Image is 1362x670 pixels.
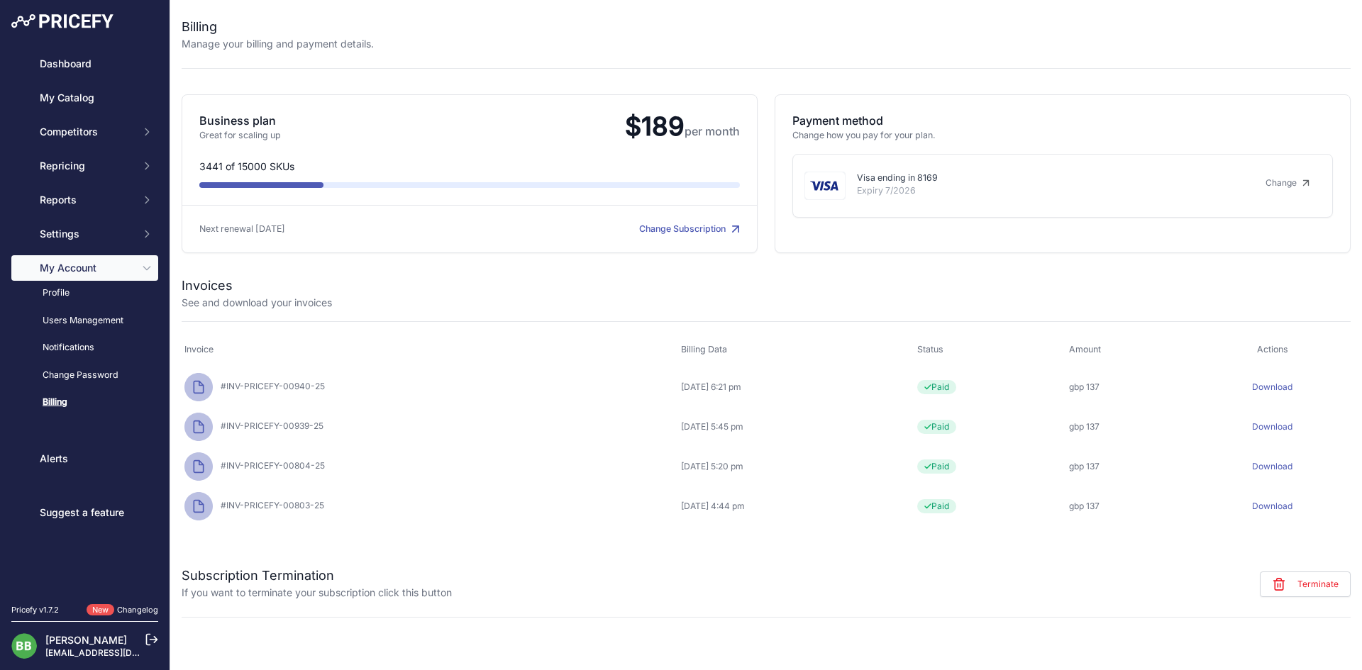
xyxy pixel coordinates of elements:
span: New [87,604,114,616]
span: $189 [614,111,740,142]
button: Repricing [11,153,158,179]
span: Paid [917,459,956,474]
span: My Account [40,261,133,275]
a: Download [1252,381,1292,392]
span: Paid [917,380,956,394]
a: Users Management [11,308,158,333]
a: Billing [11,390,158,415]
button: Settings [11,221,158,247]
div: gbp 137 [1069,461,1191,472]
a: Suggest a feature [11,500,158,525]
div: [DATE] 5:45 pm [681,421,912,432]
span: Actions [1257,344,1288,354]
span: Repricing [40,159,133,173]
a: Download [1252,461,1292,471]
span: Status [917,344,943,354]
span: #INV-PRICEFY-00940-25 [215,381,325,391]
span: Settings [40,227,133,241]
div: gbp 137 [1069,421,1191,432]
h2: Subscription Termination [182,566,452,586]
h2: Billing [182,17,374,37]
a: Change [1254,172,1321,194]
p: Expiry 7/2026 [857,184,1243,198]
button: Competitors [11,119,158,145]
div: gbp 137 [1069,381,1191,393]
span: #INV-PRICEFY-00939-25 [215,420,323,431]
div: [DATE] 6:21 pm [681,381,912,393]
p: Payment method [792,112,1333,129]
div: [DATE] 4:44 pm [681,501,912,512]
a: Change Subscription [639,223,740,234]
a: Dashboard [11,51,158,77]
p: Great for scaling up [199,129,614,143]
span: Reports [40,193,133,207]
div: gbp 137 [1069,501,1191,512]
a: Notifications [11,335,158,360]
a: Download [1252,421,1292,432]
button: My Account [11,255,158,281]
div: Pricefy v1.7.2 [11,604,59,616]
h2: Invoices [182,276,233,296]
nav: Sidebar [11,51,158,587]
a: Change Password [11,363,158,388]
a: [PERSON_NAME] [45,634,127,646]
span: Terminate [1297,579,1339,590]
p: Change how you pay for your plan. [792,129,1333,143]
a: Profile [11,281,158,306]
span: per month [685,124,740,138]
p: Next renewal [DATE] [199,223,470,236]
a: Changelog [117,605,158,615]
span: Invoice [184,344,214,354]
span: #INV-PRICEFY-00803-25 [215,500,324,510]
p: If you want to terminate your subscription click this button [182,586,452,600]
button: Terminate [1260,571,1351,597]
a: [EMAIL_ADDRESS][DOMAIN_NAME] [45,647,194,658]
img: Pricefy Logo [11,14,113,28]
span: Billing Data [681,344,727,354]
span: Competitors [40,125,133,139]
p: 3441 of 15000 SKUs [199,160,740,174]
span: #INV-PRICEFY-00804-25 [215,460,325,471]
a: Alerts [11,446,158,471]
p: Manage your billing and payment details. [182,37,374,51]
span: Paid [917,420,956,434]
p: Business plan [199,112,614,129]
p: Visa ending in 8169 [857,172,1243,185]
a: Download [1252,501,1292,511]
span: Paid [917,499,956,513]
div: [DATE] 5:20 pm [681,461,912,472]
a: My Catalog [11,85,158,111]
button: Reports [11,187,158,213]
p: See and download your invoices [182,296,332,310]
span: Amount [1069,344,1101,354]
